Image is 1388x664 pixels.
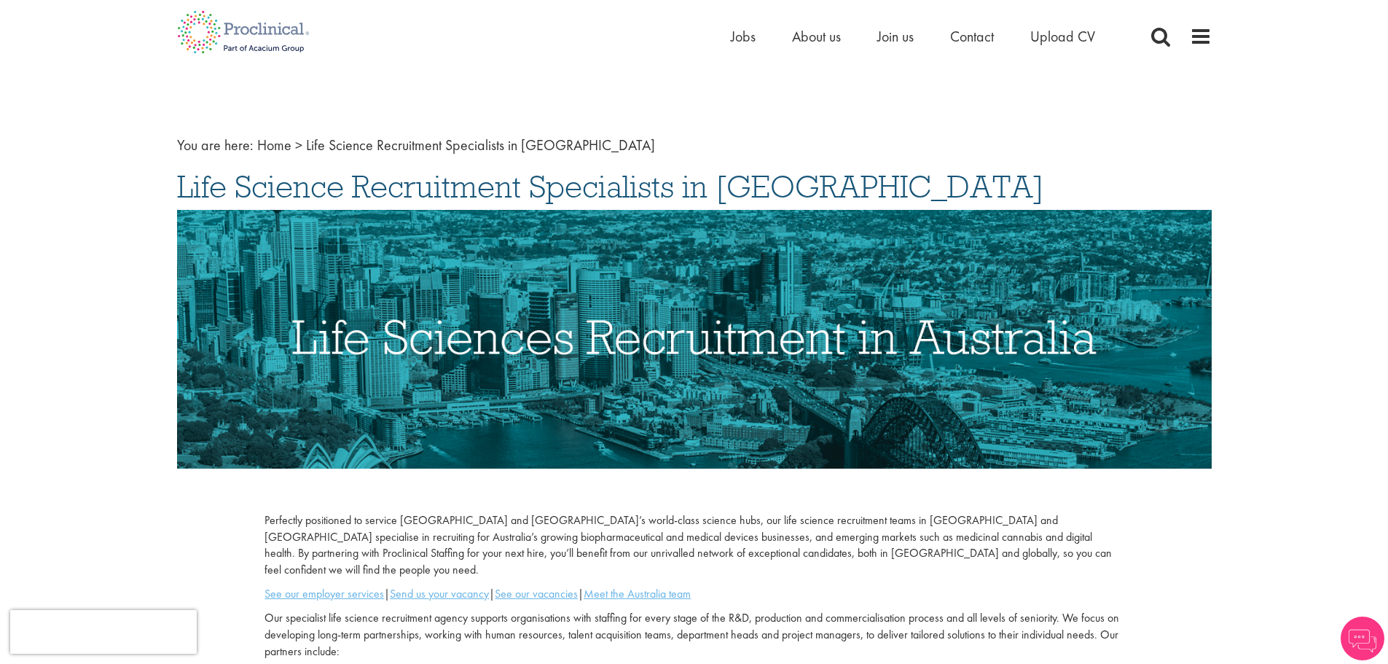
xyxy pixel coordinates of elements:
[731,27,756,46] a: Jobs
[264,586,1123,603] p: | | |
[950,27,994,46] a: Contact
[792,27,841,46] a: About us
[257,136,291,155] a: breadcrumb link
[295,136,302,155] span: >
[177,136,254,155] span: You are here:
[1030,27,1095,46] a: Upload CV
[495,586,578,601] a: See our vacancies
[177,167,1044,206] span: Life Science Recruitment Specialists in [GEOGRAPHIC_DATA]
[877,27,914,46] a: Join us
[264,512,1123,579] p: Perfectly positioned to service [GEOGRAPHIC_DATA] and [GEOGRAPHIC_DATA]’s world-class science hub...
[264,586,384,601] a: See our employer services
[1341,617,1384,660] img: Chatbot
[390,586,489,601] a: Send us your vacancy
[177,210,1212,469] img: Life Sciences Recruitment in Australia
[264,610,1123,660] p: Our specialist life science recruitment agency supports organisations with staffing for every sta...
[10,610,197,654] iframe: reCAPTCHA
[584,586,691,601] a: Meet the Australia team
[306,136,655,155] span: Life Science Recruitment Specialists in [GEOGRAPHIC_DATA]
